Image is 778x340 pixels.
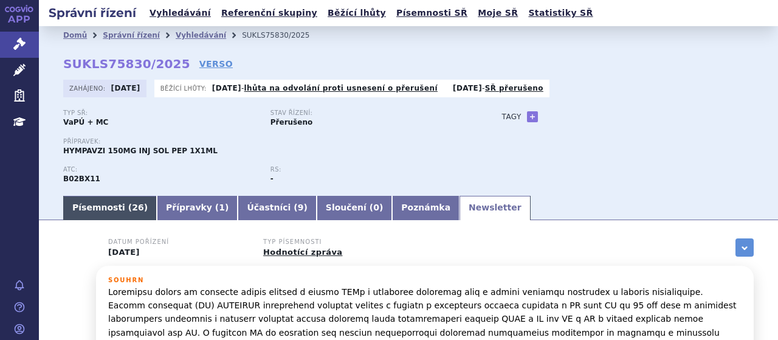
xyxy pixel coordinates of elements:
[69,83,108,93] span: Zahájeno:
[393,5,471,21] a: Písemnosti SŘ
[146,5,215,21] a: Vyhledávání
[453,84,482,92] strong: [DATE]
[242,26,325,44] li: SUKLS75830/2025
[108,238,248,246] h3: Datum pořízení
[219,203,225,212] span: 1
[103,31,160,40] a: Správní řízení
[63,196,157,220] a: Písemnosti (26)
[298,203,304,212] span: 9
[160,83,209,93] span: Běžící lhůty:
[474,5,522,21] a: Moje SŘ
[485,84,543,92] a: SŘ přerušeno
[270,175,274,183] strong: -
[238,196,316,220] a: Účastníci (9)
[460,196,531,220] a: Newsletter
[63,109,258,117] p: Typ SŘ:
[212,84,241,92] strong: [DATE]
[263,248,342,257] a: Hodnotící zpráva
[453,83,543,93] p: -
[317,196,392,220] a: Sloučení (0)
[157,196,238,220] a: Přípravky (1)
[324,5,390,21] a: Běžící lhůty
[63,175,100,183] strong: MARSTACIMAB
[63,166,258,173] p: ATC:
[63,138,478,145] p: Přípravek:
[176,31,226,40] a: Vyhledávání
[63,147,218,155] span: HYMPAVZI 150MG INJ SOL PEP 1X1ML
[63,57,190,71] strong: SUKLS75830/2025
[502,109,522,124] h3: Tagy
[63,31,87,40] a: Domů
[108,248,248,257] p: [DATE]
[735,238,754,257] a: zobrazit vše
[63,118,108,127] strong: VaPÚ + MC
[218,5,321,21] a: Referenční skupiny
[270,118,312,127] strong: Přerušeno
[525,5,596,21] a: Statistiky SŘ
[108,277,742,284] h3: Souhrn
[392,196,460,220] a: Poznámka
[270,166,466,173] p: RS:
[373,203,379,212] span: 0
[39,4,146,21] h2: Správní řízení
[263,238,403,246] h3: Typ písemnosti
[244,84,438,92] a: lhůta na odvolání proti usnesení o přerušení
[111,84,140,92] strong: [DATE]
[212,83,438,93] p: -
[527,111,538,122] a: +
[270,109,466,117] p: Stav řízení:
[132,203,143,212] span: 26
[199,58,233,70] a: VERSO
